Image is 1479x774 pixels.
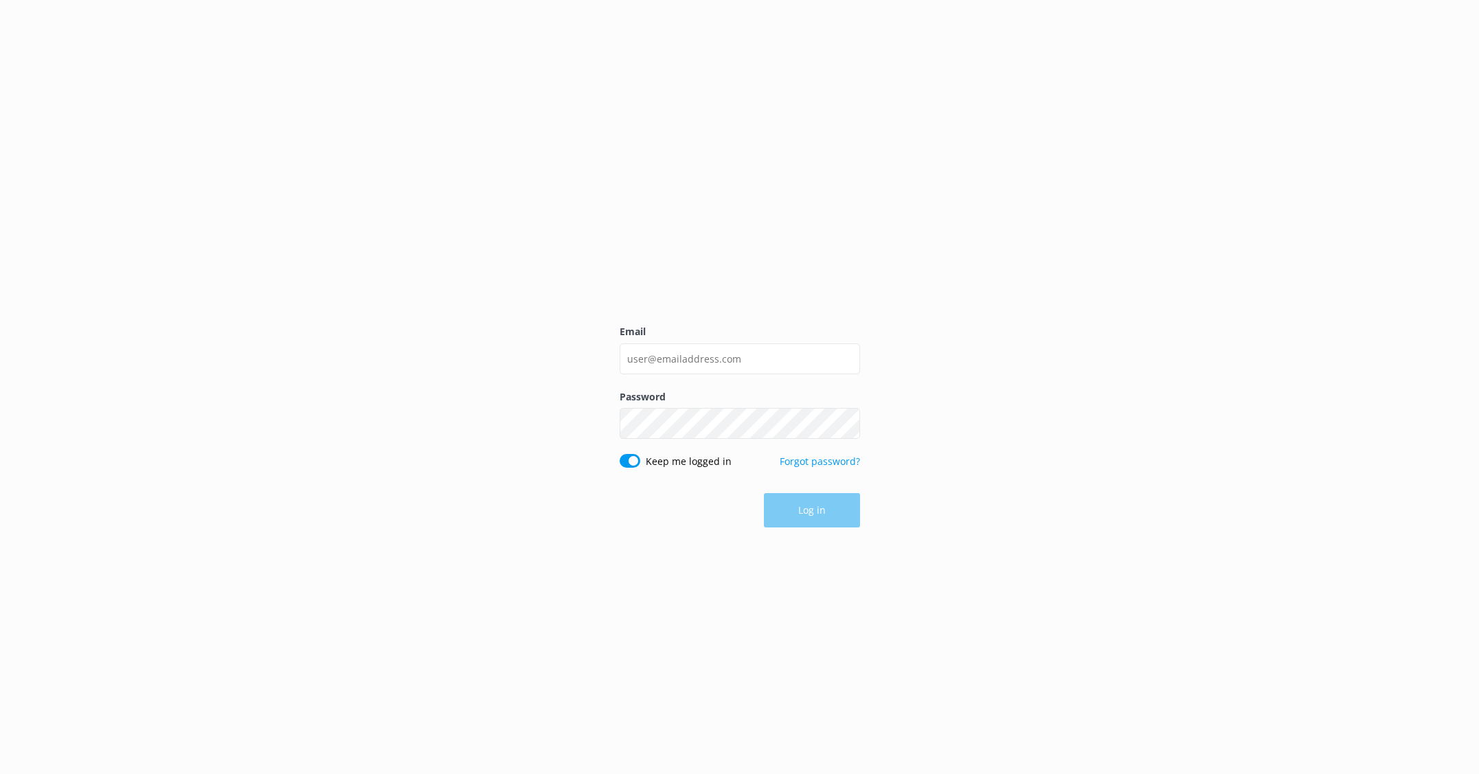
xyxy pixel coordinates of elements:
button: Show password [833,410,860,437]
input: user@emailaddress.com [620,343,860,374]
a: Forgot password? [780,455,860,468]
label: Password [620,389,860,405]
label: Email [620,324,860,339]
label: Keep me logged in [646,454,732,469]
